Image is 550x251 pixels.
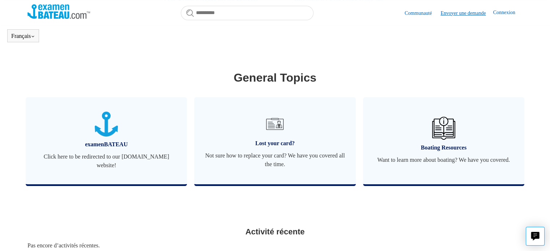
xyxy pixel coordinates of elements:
[374,156,513,164] span: Want to learn more about boating? We have you covered.
[205,139,345,148] span: Lost your card?
[263,112,286,135] img: 01JRG6G4NA4NJ1BVG8MJM761YH
[11,33,35,39] button: Français
[27,69,523,86] h1: General Topics
[205,151,345,169] span: Not sure how to replace your card? We have you covered all the time.
[363,97,524,184] a: Boating Resources Want to learn more about boating? We have you covered.
[493,9,522,17] a: Connexion
[27,4,90,19] img: Page d’accueil du Centre d’aide Examen Bateau
[405,9,439,17] a: Communauté
[37,152,176,170] span: Click here to be redirected to our [DOMAIN_NAME] website!
[181,6,314,20] input: Search
[27,241,523,250] div: Pas encore d’activités récentes.
[526,227,545,246] button: Live chat
[440,9,493,17] a: Envoyer une demande
[194,97,355,184] a: Lost your card? Not sure how to replace your card? We have you covered all the time.
[95,112,118,137] img: 01JTNN85WSQ5FQ6HNXPDSZ7SRA
[432,117,455,140] img: 01JHREV2E6NG3DHE8VTG8QH796
[374,143,513,152] span: Boating Resources
[37,140,176,149] span: examenBATEAU
[26,97,187,184] a: examenBATEAU Click here to be redirected to our [DOMAIN_NAME] website!
[27,226,523,238] h2: Activité récente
